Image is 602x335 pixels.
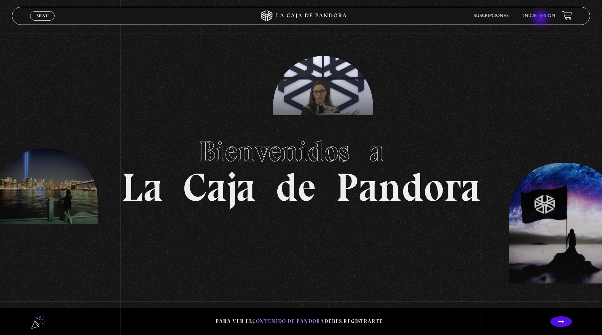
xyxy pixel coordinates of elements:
[198,134,404,169] span: Bienvenidos a
[215,317,383,326] p: Para ver el debes registrarte
[562,11,572,21] a: View your shopping cart
[523,14,555,18] a: Inicie sesión
[474,14,509,18] a: Suscripciones
[252,318,324,325] span: contenido de Pandora
[121,128,481,207] h1: La Caja de Pandora
[37,14,48,18] span: Menu
[34,19,51,25] span: Cerrar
